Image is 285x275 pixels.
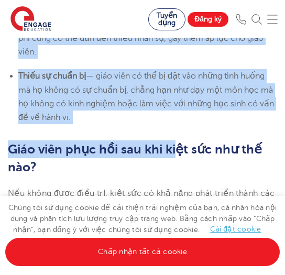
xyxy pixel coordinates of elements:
font: Chấp nhận tất cả cookie [98,248,187,256]
a: Đăng ký [188,12,228,27]
font: Giáo viên phục hồi sau khi kiệt sức như thế nào? [8,142,262,174]
img: Tham gia Giáo dục [10,6,51,32]
font: Đăng ký [194,15,222,23]
a: Tuyển dụng [148,8,185,30]
font: Tuyển dụng [157,12,177,27]
font: Chúng tôi sử dụng cookie để cải thiện trải nghiệm của bạn, cá nhân hóa nội dung và phân tích lưu ... [8,204,277,234]
font: — giáo viên có thể bị đặt vào những tình huống mà họ không có sự chuẩn bị, chẳng hạn như dạy một ... [18,71,274,122]
font: Thiếu sự chuẩn bị [18,71,86,81]
img: Menu di động [267,14,278,25]
img: Điện thoại [236,14,246,25]
img: Tìm kiếm [251,14,262,25]
a: Chấp nhận tất cả cookie [5,238,280,266]
a: Cài đặt cookie [210,225,261,233]
font: Nếu không được điều trị, kiệt sức có khả năng phát triển thành các vấn đề sức khỏe thể chất và ti... [8,189,275,226]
